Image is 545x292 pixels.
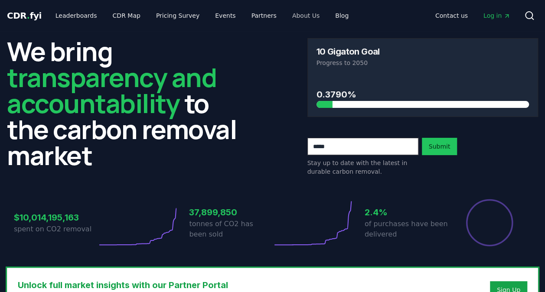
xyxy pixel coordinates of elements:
[18,279,395,292] h3: Unlock full market insights with our Partner Portal
[7,38,238,168] h2: We bring to the carbon removal market
[285,8,326,23] a: About Us
[27,10,30,21] span: .
[422,138,457,155] button: Submit
[365,206,448,219] h3: 2.4%
[14,211,97,224] h3: $10,014,195,163
[49,8,104,23] a: Leaderboards
[189,206,272,219] h3: 37,899,850
[483,11,510,20] span: Log in
[106,8,147,23] a: CDR Map
[465,198,514,247] div: Percentage of sales delivered
[245,8,284,23] a: Partners
[14,224,97,234] p: spent on CO2 removal
[476,8,517,23] a: Log in
[149,8,206,23] a: Pricing Survey
[328,8,356,23] a: Blog
[208,8,242,23] a: Events
[317,58,529,67] p: Progress to 2050
[365,219,448,240] p: of purchases have been delivered
[7,10,42,22] a: CDR.fyi
[317,88,529,101] h3: 0.3790%
[317,47,380,56] h3: 10 Gigaton Goal
[7,10,42,21] span: CDR fyi
[7,59,216,121] span: transparency and accountability
[428,8,475,23] a: Contact us
[189,219,272,240] p: tonnes of CO2 has been sold
[49,8,356,23] nav: Main
[428,8,517,23] nav: Main
[307,159,418,176] p: Stay up to date with the latest in durable carbon removal.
